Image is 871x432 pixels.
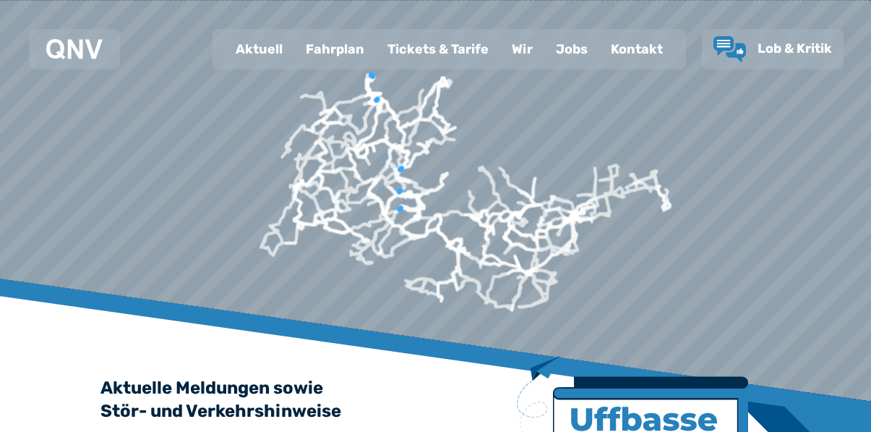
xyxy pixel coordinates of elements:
a: Fahrplan [294,30,376,68]
img: QNV Logo [46,39,103,59]
a: Kontakt [599,30,674,68]
a: Tickets & Tarife [376,30,500,68]
a: Jobs [544,30,599,68]
a: Lob & Kritik [713,36,832,62]
h2: Aktuelle Meldungen sowie Stör- und Verkehrshinweise [100,376,771,423]
a: QNV Logo [46,35,103,64]
a: Aktuell [224,30,294,68]
span: Lob & Kritik [758,41,832,56]
a: Wir [500,30,544,68]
